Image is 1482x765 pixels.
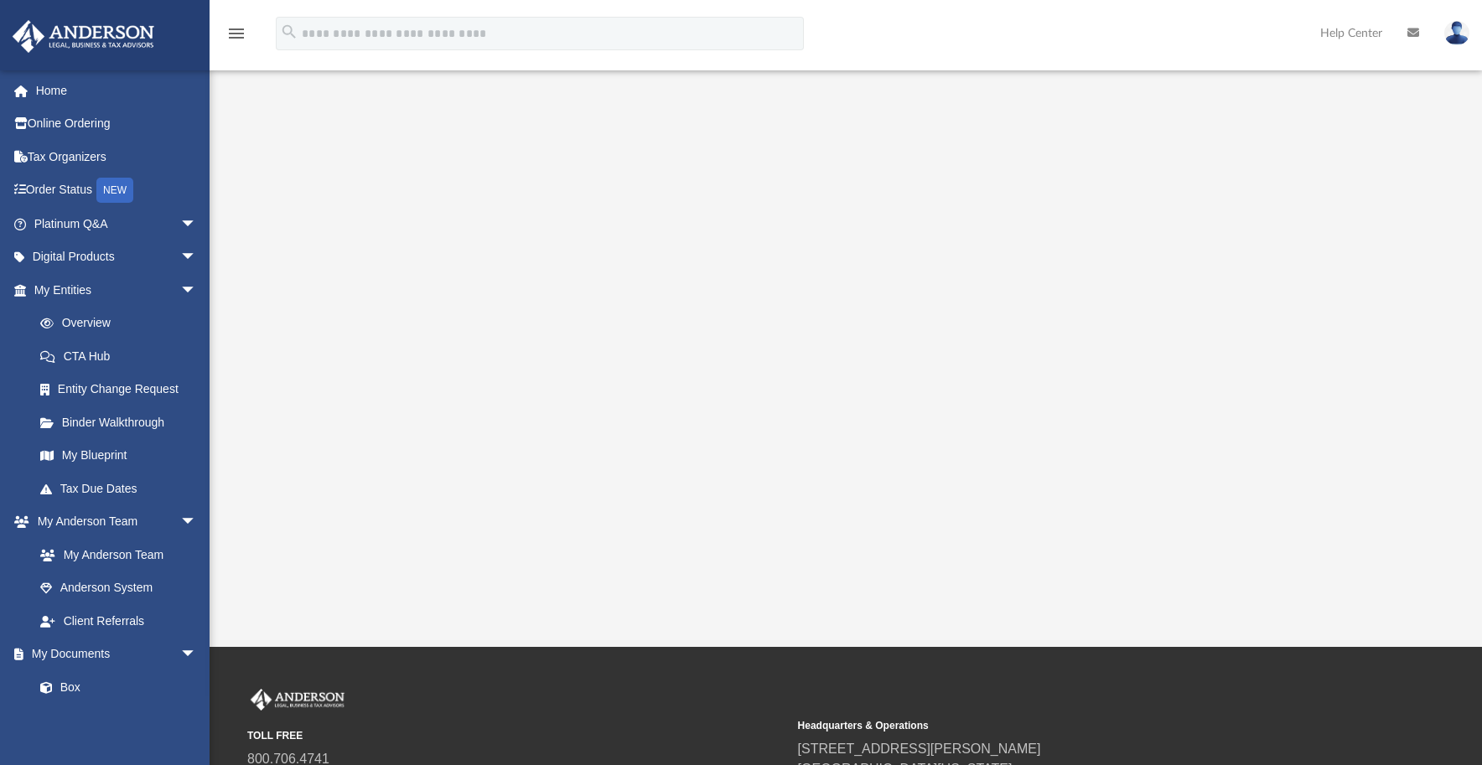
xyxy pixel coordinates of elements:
img: Anderson Advisors Platinum Portal [247,689,348,711]
span: arrow_drop_down [180,240,214,275]
a: Tax Due Dates [23,472,222,505]
a: Overview [23,307,222,340]
span: arrow_drop_down [180,273,214,308]
a: Home [12,74,222,107]
a: Meeting Minutes [23,704,214,737]
a: menu [226,32,246,44]
span: arrow_drop_down [180,207,214,241]
a: My Anderson Teamarrow_drop_down [12,505,214,539]
a: Client Referrals [23,604,214,638]
small: TOLL FREE [247,728,786,743]
a: My Anderson Team [23,538,205,571]
a: Anderson System [23,571,214,605]
a: My Blueprint [23,439,214,473]
a: [STREET_ADDRESS][PERSON_NAME] [798,742,1041,756]
a: Binder Walkthrough [23,406,222,439]
a: Entity Change Request [23,373,222,406]
img: Anderson Advisors Platinum Portal [8,20,159,53]
a: Platinum Q&Aarrow_drop_down [12,207,222,240]
i: menu [226,23,246,44]
a: My Entitiesarrow_drop_down [12,273,222,307]
a: CTA Hub [23,339,222,373]
i: search [280,23,298,41]
small: Headquarters & Operations [798,718,1337,733]
div: NEW [96,178,133,203]
span: arrow_drop_down [180,638,214,672]
a: My Documentsarrow_drop_down [12,638,214,671]
img: User Pic [1444,21,1469,45]
a: Order StatusNEW [12,173,222,208]
a: Tax Organizers [12,140,222,173]
a: Box [23,670,205,704]
span: arrow_drop_down [180,505,214,540]
a: Online Ordering [12,107,222,141]
a: Digital Productsarrow_drop_down [12,240,222,274]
